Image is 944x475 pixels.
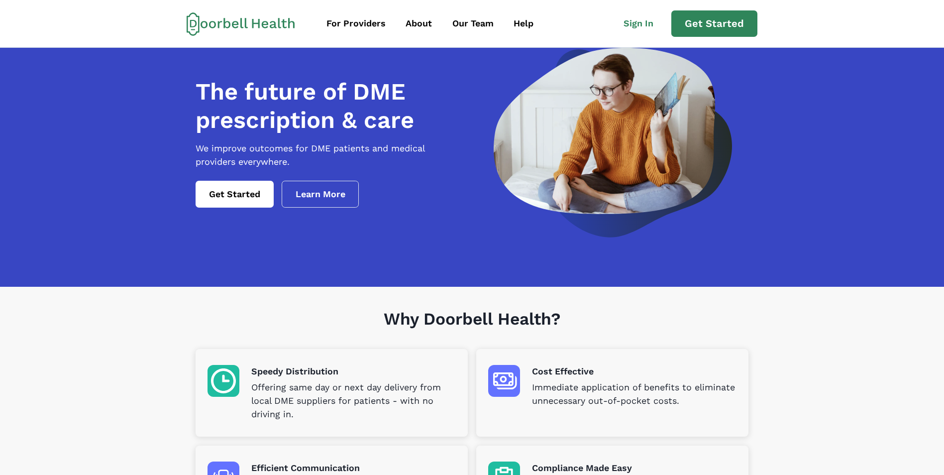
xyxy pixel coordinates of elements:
[251,381,456,421] p: Offering same day or next day delivery from local DME suppliers for patients - with no driving in.
[196,181,274,208] a: Get Started
[532,381,736,408] p: Immediate application of benefits to eliminate unnecessary out-of-pocket costs.
[251,462,456,475] p: Efficient Communication
[494,48,732,237] img: a woman looking at a computer
[208,365,239,397] img: Speedy Distribution icon
[326,17,386,30] div: For Providers
[671,10,757,37] a: Get Started
[196,142,466,169] p: We improve outcomes for DME patients and medical providers everywhere.
[514,17,533,30] div: Help
[251,365,456,378] p: Speedy Distribution
[532,462,736,475] p: Compliance Made Easy
[317,12,395,35] a: For Providers
[532,365,736,378] p: Cost Effective
[397,12,441,35] a: About
[615,12,671,35] a: Sign In
[505,12,542,35] a: Help
[406,17,432,30] div: About
[196,78,466,134] h1: The future of DME prescription & care
[488,365,520,397] img: Cost Effective icon
[452,17,494,30] div: Our Team
[196,309,748,350] h1: Why Doorbell Health?
[282,181,359,208] a: Learn More
[443,12,503,35] a: Our Team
